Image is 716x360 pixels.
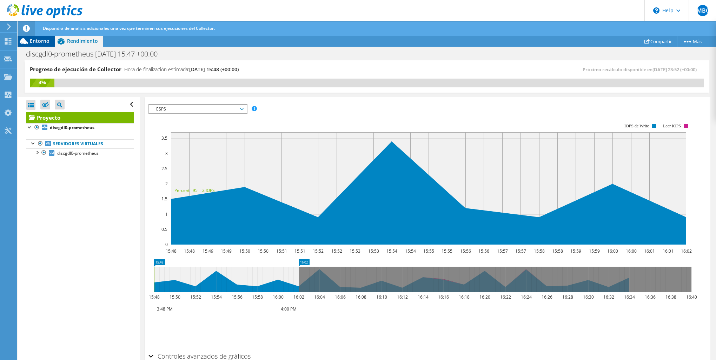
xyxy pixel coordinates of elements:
text: 2 [165,181,168,187]
text: 16:40 [686,294,697,300]
text: 15:48 [149,294,160,300]
text: 16:06 [335,294,346,300]
text: 15:58 [552,248,563,254]
text: 15:54 [405,248,416,254]
span: ESPS [153,105,243,113]
span: [DATE] 23:52 (+00:00) [652,66,697,73]
span: Próximo recálculo disponible en [583,66,700,73]
text: Percentil 95 = 2 IOPS [174,187,215,193]
span: Entorno [30,38,49,44]
h4: Hora de finalización estimada: [124,66,239,73]
text: 15:59 [589,248,600,254]
text: 16:22 [500,294,511,300]
text: 15:51 [294,248,305,254]
text: 15:50 [239,248,250,254]
b: discgdl0-prometheus [50,125,94,131]
text: 15:54 [386,248,397,254]
text: 0.5 [161,226,167,232]
text: 16:28 [562,294,573,300]
text: 15:56 [478,248,489,254]
text: 16:00 [626,248,637,254]
text: 15:48 [166,248,177,254]
text: 15:54 [211,294,222,300]
text: 15:50 [170,294,180,300]
text: 15:49 [221,248,232,254]
text: 16:01 [663,248,674,254]
text: 16:01 [644,248,655,254]
text: 15:52 [331,248,342,254]
text: 16:04 [314,294,325,300]
text: 15:57 [515,248,526,254]
text: 16:12 [397,294,408,300]
text: 15:51 [276,248,287,254]
text: IOPS de Write [624,124,649,128]
text: 16:18 [459,294,470,300]
span: Dispondrá de análisis adicionales una vez que terminen sus ejecuciones del Collector. [43,25,215,31]
text: 15:56 [460,248,471,254]
text: 15:53 [368,248,379,254]
text: 1 [165,211,168,217]
text: 3 [165,151,168,156]
div: 4% [30,79,54,86]
h1: discgdl0-prometheus [DATE] 15:47 +00:00 [23,50,168,58]
text: 1.5 [161,196,167,202]
text: 15:58 [534,248,545,254]
text: 15:52 [190,294,201,300]
text: Leer IOPS [663,124,681,128]
text: 2.5 [161,166,167,172]
text: 15:52 [313,248,324,254]
a: Proyecto [26,112,134,123]
span: discgdl0-prometheus [57,150,99,156]
text: 16:00 [607,248,618,254]
text: 16:20 [479,294,490,300]
a: Servidores virtuales [26,139,134,148]
text: 16:02 [681,248,692,254]
text: 16:32 [603,294,614,300]
text: 16:10 [376,294,387,300]
text: 15:50 [258,248,268,254]
a: discgdl0-prometheus [26,123,134,132]
a: Más [677,36,707,47]
text: 3.5 [161,135,167,141]
text: 15:58 [252,294,263,300]
text: 16:36 [645,294,656,300]
span: Rendimiento [67,38,98,44]
text: 15:53 [350,248,360,254]
text: 16:38 [665,294,676,300]
text: 16:26 [542,294,552,300]
text: 16:08 [356,294,366,300]
text: 16:02 [293,294,304,300]
text: 0 [165,241,168,247]
text: 16:14 [418,294,429,300]
text: 16:34 [624,294,635,300]
a: discgdl0-prometheus [26,148,134,158]
svg: \n [653,7,659,14]
span: JMBG [697,5,708,16]
text: 16:30 [583,294,594,300]
text: 16:16 [438,294,449,300]
text: 15:49 [203,248,213,254]
text: 15:56 [232,294,243,300]
text: 16:00 [273,294,284,300]
text: 15:57 [497,248,508,254]
text: 15:55 [442,248,452,254]
text: 15:48 [184,248,195,254]
span: [DATE] 15:48 (+00:00) [189,66,239,73]
text: 15:59 [570,248,581,254]
a: Compartir [639,36,677,47]
text: 16:24 [521,294,532,300]
text: 15:55 [423,248,434,254]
